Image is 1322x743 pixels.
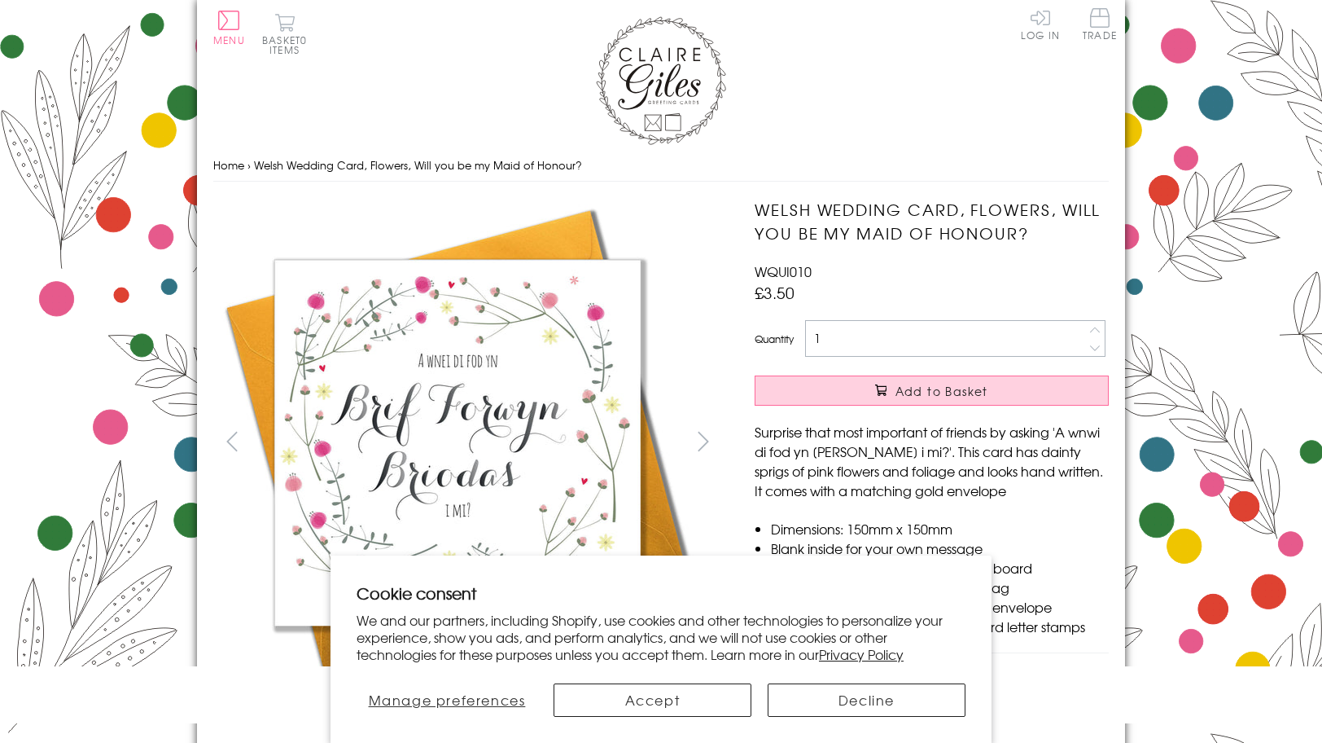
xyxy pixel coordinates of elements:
button: Basket0 items [262,13,307,55]
button: Add to Basket [755,376,1109,406]
img: Claire Giles Greetings Cards [596,16,726,145]
span: Trade [1083,8,1117,40]
button: Manage preferences [357,684,537,717]
img: Welsh Wedding Card, Flowers, Will you be my Maid of Honour? [213,198,702,687]
li: Blank inside for your own message [771,539,1109,558]
span: Add to Basket [895,383,988,399]
button: Decline [768,684,965,717]
span: Menu [213,33,245,47]
a: Trade [1083,8,1117,43]
button: next [685,423,722,459]
a: Home [213,157,244,173]
nav: breadcrumbs [213,149,1109,182]
span: WQUI010 [755,262,812,281]
p: Surprise that most important of friends by asking 'A wnwi di fod yn [PERSON_NAME] i mi?'. This ca... [755,422,1109,500]
p: We and our partners, including Shopify, use cookies and other technologies to personalize your ex... [357,612,965,662]
button: prev [213,423,250,459]
span: › [247,157,251,173]
h1: Welsh Wedding Card, Flowers, Will you be my Maid of Honour? [755,198,1109,245]
span: Welsh Wedding Card, Flowers, Will you be my Maid of Honour? [254,157,582,173]
a: Log In [1021,8,1060,40]
button: Menu [213,11,245,45]
h2: Cookie consent [357,582,965,605]
a: Privacy Policy [819,644,904,664]
button: Accept [554,684,751,717]
li: Dimensions: 150mm x 150mm [771,519,1109,539]
label: Quantity [755,332,794,346]
span: £3.50 [755,281,795,304]
span: 0 items [269,33,307,57]
span: Manage preferences [369,690,526,710]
